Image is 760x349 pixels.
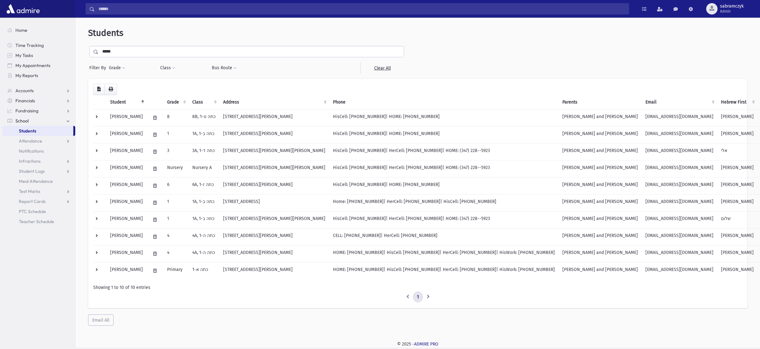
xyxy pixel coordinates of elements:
[19,209,46,214] span: PTC Schedule
[88,28,123,38] span: Students
[642,262,717,279] td: [EMAIL_ADDRESS][DOMAIN_NAME]
[189,194,219,211] td: 1A, כתה ב-1
[95,3,629,14] input: Search
[3,60,75,70] a: My Appointments
[3,25,75,35] a: Home
[329,109,559,126] td: HisCell: [PHONE_NUMBER] | HOME: [PHONE_NUMBER]
[3,196,75,206] a: Report Cards
[219,211,329,228] td: [STREET_ADDRESS][PERSON_NAME][PERSON_NAME]
[642,109,717,126] td: [EMAIL_ADDRESS][DOMAIN_NAME]
[19,219,54,224] span: Teacher Schedule
[163,245,189,262] td: 4
[329,262,559,279] td: HOME: [PHONE_NUMBER] | HisCell: [PHONE_NUMBER] | HerCell: [PHONE_NUMBER] | HisWork: [PHONE_NUMBER]
[329,228,559,245] td: CELL: [PHONE_NUMBER] | HerCell: [PHONE_NUMBER]
[19,178,53,184] span: Meal Attendance
[163,109,189,126] td: 8
[93,84,105,95] button: CSV
[15,42,44,48] span: Time Tracking
[717,245,757,262] td: [PERSON_NAME]
[163,228,189,245] td: 4
[106,177,147,194] td: [PERSON_NAME]
[219,228,329,245] td: [STREET_ADDRESS][PERSON_NAME]
[360,62,404,74] a: Clear All
[189,109,219,126] td: 8B, כתה ט-1
[160,62,176,74] button: Class
[219,177,329,194] td: [STREET_ADDRESS][PERSON_NAME]
[559,126,642,143] td: [PERSON_NAME] and [PERSON_NAME]
[106,245,147,262] td: [PERSON_NAME]
[219,194,329,211] td: [STREET_ADDRESS]
[717,177,757,194] td: [PERSON_NAME]
[163,262,189,279] td: Primary
[109,62,126,74] button: Grade
[189,143,219,160] td: 3A, כתה ד-1
[559,95,642,110] th: Parents
[717,228,757,245] td: [PERSON_NAME]
[3,146,75,156] a: Notifications
[106,228,147,245] td: [PERSON_NAME]
[19,189,40,194] span: Test Marks
[106,194,147,211] td: [PERSON_NAME]
[3,50,75,60] a: My Tasks
[189,245,219,262] td: 4A, 1-כתה ה
[19,138,42,144] span: Attendance
[642,126,717,143] td: [EMAIL_ADDRESS][DOMAIN_NAME]
[106,211,147,228] td: [PERSON_NAME]
[19,148,44,154] span: Notifications
[15,118,29,124] span: School
[329,126,559,143] td: HisCell: [PHONE_NUMBER] | HOME: [PHONE_NUMBER]
[559,228,642,245] td: [PERSON_NAME] and [PERSON_NAME]
[89,65,109,71] span: Filter By
[19,168,45,174] span: Student Logs
[189,228,219,245] td: 4A, 1-כתה ה
[163,95,189,110] th: Grade: activate to sort column ascending
[413,291,423,303] a: 1
[19,128,36,134] span: Students
[15,73,38,78] span: My Reports
[189,177,219,194] td: 6A, כתה ז-1
[642,143,717,160] td: [EMAIL_ADDRESS][DOMAIN_NAME]
[414,341,438,347] a: ADMIRE PRO
[720,4,744,9] span: sabramczyk
[717,194,757,211] td: [PERSON_NAME]
[106,262,147,279] td: [PERSON_NAME]
[219,143,329,160] td: [STREET_ADDRESS][PERSON_NAME][PERSON_NAME]
[163,211,189,228] td: 1
[15,98,35,104] span: Financials
[3,96,75,106] a: Financials
[163,143,189,160] td: 3
[3,166,75,176] a: Student Logs
[163,177,189,194] td: 6
[189,262,219,279] td: כתה א-1
[329,245,559,262] td: HOME: [PHONE_NUMBER] | HisCell: [PHONE_NUMBER] | HerCell: [PHONE_NUMBER] | HisWork: [PHONE_NUMBER]
[3,40,75,50] a: Time Tracking
[642,228,717,245] td: [EMAIL_ADDRESS][DOMAIN_NAME]
[106,143,147,160] td: [PERSON_NAME]
[559,262,642,279] td: [PERSON_NAME] and [PERSON_NAME]
[329,160,559,177] td: HisCell: [PHONE_NUMBER] | HerCell: [PHONE_NUMBER] | HOME: (347) 228--5923
[717,262,757,279] td: [PERSON_NAME]
[559,143,642,160] td: [PERSON_NAME] and [PERSON_NAME]
[642,194,717,211] td: [EMAIL_ADDRESS][DOMAIN_NAME]
[3,176,75,186] a: Meal Attendance
[106,160,147,177] td: [PERSON_NAME]
[19,158,41,164] span: Infractions
[3,136,75,146] a: Attendance
[219,95,329,110] th: Address: activate to sort column ascending
[3,126,73,136] a: Students
[15,88,34,93] span: Accounts
[3,186,75,196] a: Test Marks
[88,314,114,326] button: Email All
[15,108,38,114] span: Fundraising
[717,126,757,143] td: [PERSON_NAME]
[3,206,75,217] a: PTC Schedule
[104,84,117,95] button: Print
[93,284,742,291] div: Showing 1 to 10 of 10 entries
[15,53,33,58] span: My Tasks
[642,245,717,262] td: [EMAIL_ADDRESS][DOMAIN_NAME]
[3,106,75,116] a: Fundraising
[3,116,75,126] a: School
[211,62,237,74] button: Bus Route
[106,95,147,110] th: Student: activate to sort column descending
[642,211,717,228] td: [EMAIL_ADDRESS][DOMAIN_NAME]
